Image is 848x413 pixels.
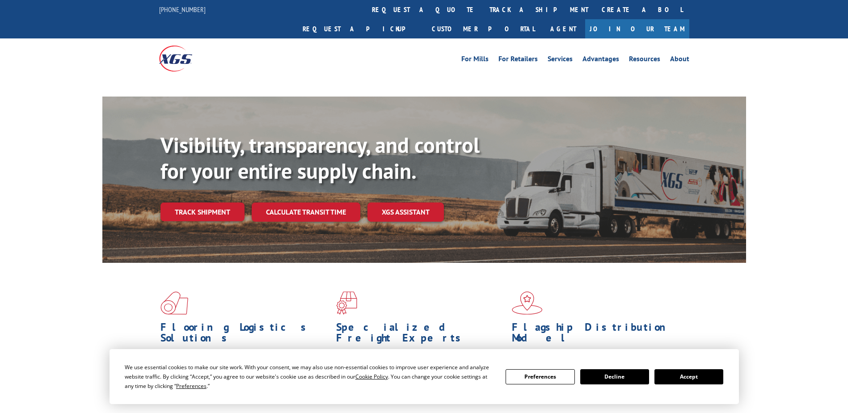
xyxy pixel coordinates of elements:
[160,322,329,348] h1: Flooring Logistics Solutions
[252,202,360,222] a: Calculate transit time
[541,19,585,38] a: Agent
[296,19,425,38] a: Request a pickup
[512,322,681,348] h1: Flagship Distribution Model
[512,291,543,315] img: xgs-icon-flagship-distribution-model-red
[160,131,480,185] b: Visibility, transparency, and control for your entire supply chain.
[355,373,388,380] span: Cookie Policy
[461,55,489,65] a: For Mills
[159,5,206,14] a: [PHONE_NUMBER]
[548,55,573,65] a: Services
[336,322,505,348] h1: Specialized Freight Experts
[506,369,574,384] button: Preferences
[110,349,739,404] div: Cookie Consent Prompt
[629,55,660,65] a: Resources
[160,202,245,221] a: Track shipment
[670,55,689,65] a: About
[176,382,207,390] span: Preferences
[160,348,329,379] span: As an industry carrier of choice, XGS has brought innovation and dedication to flooring logistics...
[160,291,188,315] img: xgs-icon-total-supply-chain-intelligence-red
[425,19,541,38] a: Customer Portal
[512,348,676,369] span: Our agile distribution network gives you nationwide inventory management on demand.
[580,369,649,384] button: Decline
[654,369,723,384] button: Accept
[498,55,538,65] a: For Retailers
[336,291,357,315] img: xgs-icon-focused-on-flooring-red
[367,202,444,222] a: XGS ASSISTANT
[125,362,495,391] div: We use essential cookies to make our site work. With your consent, we may also use non-essential ...
[582,55,619,65] a: Advantages
[336,348,505,388] p: From overlength loads to delicate cargo, our experienced staff knows the best way to move your fr...
[585,19,689,38] a: Join Our Team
